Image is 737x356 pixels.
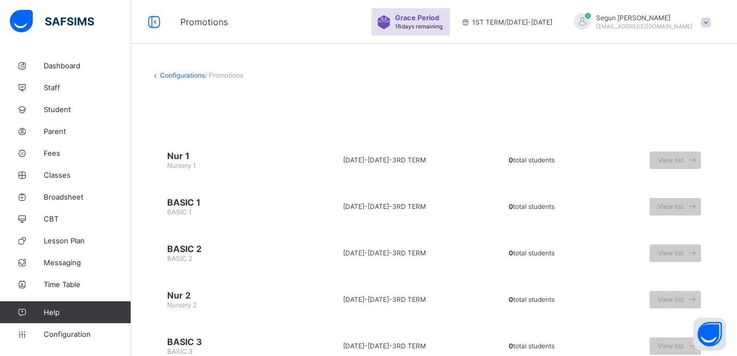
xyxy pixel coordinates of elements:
[509,156,513,164] b: 0
[205,71,243,79] span: / Promotions
[44,149,131,157] span: Fees
[509,249,513,257] b: 0
[596,23,693,30] span: [EMAIL_ADDRESS][DOMAIN_NAME]
[343,295,392,304] span: [DATE]-[DATE] -
[44,280,131,289] span: Time Table
[461,18,552,26] span: session/term information
[167,208,192,216] span: BASIC 1
[509,202,513,211] b: 0
[44,330,131,339] span: Configuration
[343,156,392,164] span: [DATE]-[DATE] -
[658,295,683,304] span: View list
[44,105,131,114] span: Student
[509,295,555,304] span: total students
[596,14,693,22] span: Segun [PERSON_NAME]
[44,83,131,92] span: Staff
[509,295,513,304] b: 0
[44,258,131,267] span: Messaging
[167,290,282,301] span: Nur 2
[395,23,443,30] span: 16 days remaining
[44,214,131,223] span: CBT
[693,318,726,351] button: Open asap
[392,202,426,211] span: 3RD TERM
[167,197,282,208] span: BASIC 1
[658,342,683,350] span: View list
[343,202,392,211] span: [DATE]-[DATE] -
[509,156,555,164] span: total students
[44,61,131,70] span: Dashboard
[392,249,426,257] span: 3RD TERM
[44,127,131,136] span: Parent
[377,15,391,29] img: sticker-purple.71386a28dfed39d6af7621340158ba97.svg
[392,156,426,164] span: 3RD TERM
[509,249,555,257] span: total students
[160,71,205,79] a: Configurations
[167,336,282,347] span: BASIC 3
[167,243,282,254] span: BASIC 2
[10,10,94,33] img: safsims
[509,342,555,350] span: total students
[509,342,513,350] b: 0
[658,202,683,211] span: View list
[44,192,131,201] span: Broadsheet
[343,342,392,350] span: [DATE]-[DATE] -
[658,249,683,257] span: View list
[509,202,555,211] span: total students
[395,14,439,22] span: Grace Period
[167,150,282,161] span: Nur 1
[343,249,392,257] span: [DATE]-[DATE] -
[658,156,683,164] span: View list
[167,301,197,309] span: Nursery 2
[44,171,131,179] span: Classes
[392,342,426,350] span: 3RD TERM
[167,161,196,170] span: Nursery 1
[44,236,131,245] span: Lesson Plan
[44,308,131,317] span: Help
[167,254,192,262] span: BASIC 2
[180,16,361,27] span: Promotions
[563,13,716,31] div: SegunOlugbenga
[392,295,426,304] span: 3RD TERM
[167,347,193,355] span: BASIC 3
